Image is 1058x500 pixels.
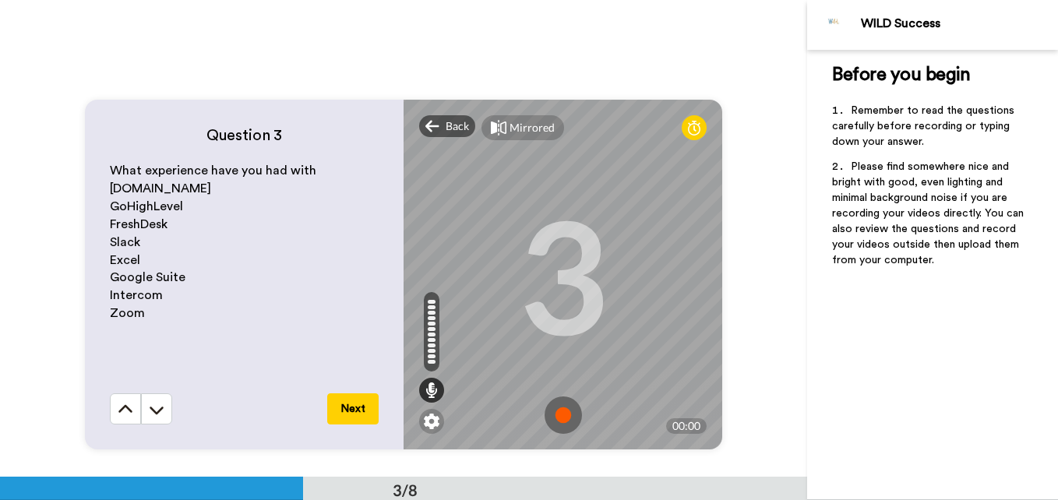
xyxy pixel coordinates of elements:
span: Remember to read the questions carefully before recording or typing down your answer. [832,105,1017,147]
span: Google Suite [110,271,185,283]
div: Mirrored [510,120,555,136]
div: Back [419,115,475,137]
img: ic_record_start.svg [545,396,582,434]
div: WILD Success [861,16,1057,31]
div: 00:00 [666,418,707,434]
span: Back [446,118,469,134]
span: Zoom [110,307,145,319]
h4: Question 3 [110,125,379,146]
span: GoHighLevel [110,200,183,213]
span: Before you begin [832,65,970,84]
div: 3 [518,217,608,333]
span: Intercom [110,289,163,301]
img: ic_gear.svg [424,414,439,429]
img: Profile Image [816,6,853,44]
span: Please find somewhere nice and bright with good, even lighting and minimal background noise if yo... [832,161,1027,266]
span: FreshDesk [110,218,168,231]
span: Excel [110,254,140,266]
span: What experience have you had with [110,164,316,177]
span: [DOMAIN_NAME] [110,182,211,195]
span: Slack [110,236,140,248]
button: Next [327,393,379,424]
